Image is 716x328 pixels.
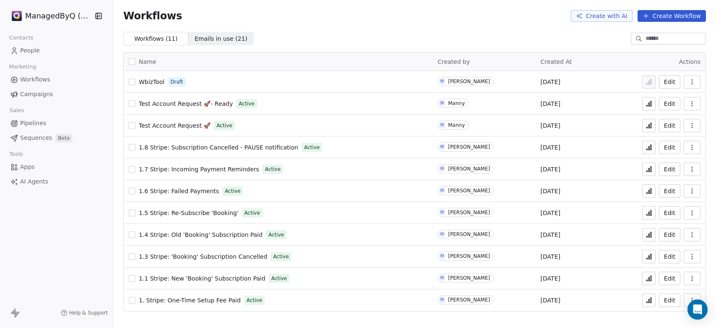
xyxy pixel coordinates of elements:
[440,122,444,129] div: M
[440,209,444,216] div: M
[271,275,287,282] span: Active
[541,143,560,152] span: [DATE]
[139,275,266,282] span: 1.1 Stripe: New 'Booking' Subscription Paid
[247,297,262,304] span: Active
[7,73,106,87] a: Workflows
[448,231,490,237] div: [PERSON_NAME]
[139,252,267,261] a: 1.3 Stripe: 'Booking' Subscription Cancelled
[61,310,108,316] a: Help & Support
[541,296,560,304] span: [DATE]
[7,116,106,130] a: Pipelines
[139,297,241,304] span: 1. Stripe: One-Time Setup Fee Paid
[195,34,247,43] span: Emails in use ( 21 )
[659,184,680,198] button: Edit
[638,10,706,22] button: Create Workflow
[7,175,106,189] a: AI Agents
[139,143,298,152] a: 1.8 Stripe: Subscription Cancelled - PAUSE notification
[139,296,241,304] a: 1. Stripe: One-Time Setup Fee Paid
[448,79,490,84] div: [PERSON_NAME]
[659,228,680,241] button: Edit
[273,253,289,260] span: Active
[304,144,320,151] span: Active
[448,144,490,150] div: [PERSON_NAME]
[7,131,106,145] a: SequencesBeta
[5,60,40,73] span: Marketing
[139,253,267,260] span: 1.3 Stripe: 'Booking' Subscription Cancelled
[440,297,444,303] div: M
[437,58,470,65] span: Created by
[659,272,680,285] button: Edit
[20,119,46,128] span: Pipelines
[541,252,560,261] span: [DATE]
[659,119,680,132] button: Edit
[139,58,156,66] span: Name
[20,46,40,55] span: People
[69,310,108,316] span: Help & Support
[687,299,708,320] div: Open Intercom Messenger
[659,141,680,154] a: Edit
[440,100,444,107] div: M
[659,294,680,307] button: Edit
[139,231,263,238] span: 1.4 Stripe: Old 'Booking' Subscription Paid
[139,187,219,195] a: 1.6 Stripe: Failed Payments
[139,188,219,194] span: 1.6 Stripe: Failed Payments
[139,274,266,283] a: 1.1 Stripe: New 'Booking' Subscription Paid
[25,10,92,21] span: ManagedByQ (FZE)
[659,163,680,176] button: Edit
[139,100,233,107] span: Test Account Request 🚀- Ready
[440,231,444,238] div: M
[659,250,680,263] button: Edit
[448,275,490,281] div: [PERSON_NAME]
[268,231,284,239] span: Active
[139,79,164,85] span: WbizTool
[440,275,444,281] div: M
[139,122,211,129] span: Test Account Request 🚀
[139,166,259,173] span: 1.7 Stripe: Incoming Payment Reminders
[20,163,35,171] span: Apps
[216,122,232,129] span: Active
[5,31,37,44] span: Contacts
[448,297,490,303] div: [PERSON_NAME]
[659,97,680,110] a: Edit
[541,274,560,283] span: [DATE]
[448,188,490,194] div: [PERSON_NAME]
[7,44,106,58] a: People
[7,160,106,174] a: Apps
[448,100,465,106] div: Manny
[7,87,106,101] a: Campaigns
[139,121,211,130] a: Test Account Request 🚀
[679,58,700,65] span: Actions
[10,9,89,23] button: ManagedByQ (FZE)
[448,166,490,172] div: [PERSON_NAME]
[541,231,560,239] span: [DATE]
[541,209,560,217] span: [DATE]
[20,177,48,186] span: AI Agents
[139,78,164,86] a: WbizTool
[448,253,490,259] div: [PERSON_NAME]
[659,75,680,89] button: Edit
[541,100,560,108] span: [DATE]
[139,144,298,151] span: 1.8 Stripe: Subscription Cancelled - PAUSE notification
[170,78,183,86] span: Draft
[448,210,490,215] div: [PERSON_NAME]
[440,253,444,260] div: M
[139,231,263,239] a: 1.4 Stripe: Old 'Booking' Subscription Paid
[6,104,28,117] span: Sales
[571,10,633,22] button: Create with AI
[123,10,182,22] span: Workflows
[448,122,465,128] div: Manny
[541,165,560,173] span: [DATE]
[139,100,233,108] a: Test Account Request 🚀- Ready
[55,134,72,142] span: Beta
[225,187,240,195] span: Active
[239,100,254,108] span: Active
[440,144,444,150] div: M
[659,206,680,220] a: Edit
[440,187,444,194] div: M
[20,134,52,142] span: Sequences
